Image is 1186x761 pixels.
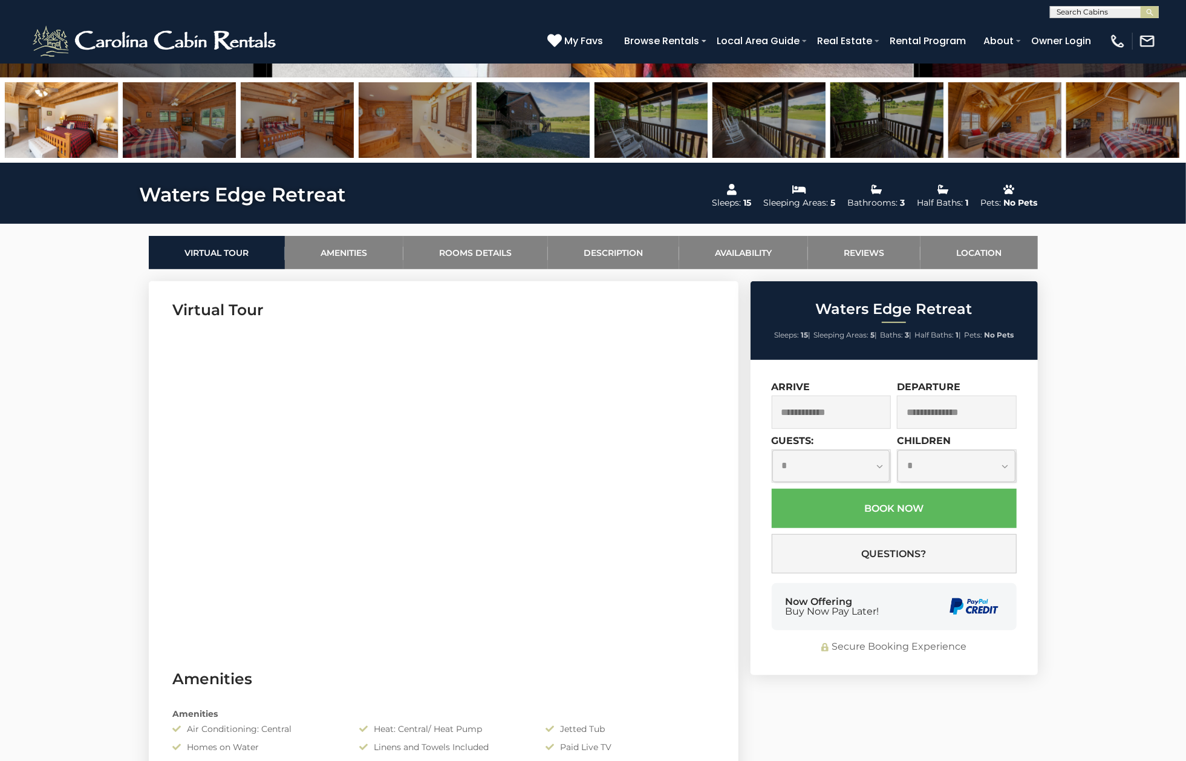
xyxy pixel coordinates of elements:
[774,330,799,339] span: Sleeps:
[30,23,281,59] img: White-1-2.png
[813,327,877,343] li: |
[618,30,705,51] a: Browse Rentals
[350,723,536,735] div: Heat: Central/ Heat Pump
[5,82,118,158] img: 164145625
[813,330,868,339] span: Sleeping Areas:
[880,327,911,343] li: |
[772,381,810,393] label: Arrive
[547,33,606,49] a: My Favs
[403,236,548,269] a: Rooms Details
[1025,30,1097,51] a: Owner Login
[880,330,903,339] span: Baths:
[948,82,1061,158] img: 164145628
[772,534,1017,573] button: Questions?
[1139,33,1156,50] img: mail-regular-white.png
[350,741,536,753] div: Linens and Towels Included
[977,30,1020,51] a: About
[914,330,954,339] span: Half Baths:
[754,301,1035,317] h2: Waters Edge Retreat
[786,597,879,616] div: Now Offering
[359,82,472,158] img: 163276750
[956,330,959,339] strong: 1
[905,330,909,339] strong: 3
[884,30,972,51] a: Rental Program
[830,82,943,158] img: 163276754
[241,82,354,158] img: 163276749
[711,30,806,51] a: Local Area Guide
[870,330,875,339] strong: 5
[285,236,403,269] a: Amenities
[772,435,814,446] label: Guests:
[786,607,879,616] span: Buy Now Pay Later!
[477,82,590,158] img: 163276751
[897,381,960,393] label: Departure
[679,236,808,269] a: Availability
[774,327,810,343] li: |
[1109,33,1126,50] img: phone-regular-white.png
[536,741,723,753] div: Paid Live TV
[536,723,723,735] div: Jetted Tub
[564,33,603,48] span: My Favs
[984,330,1014,339] strong: No Pets
[772,489,1017,528] button: Book Now
[964,330,982,339] span: Pets:
[595,82,708,158] img: 163276752
[811,30,878,51] a: Real Estate
[173,299,714,321] h3: Virtual Tour
[914,327,961,343] li: |
[808,236,920,269] a: Reviews
[897,435,951,446] label: Children
[164,741,350,753] div: Homes on Water
[772,640,1017,654] div: Secure Booking Experience
[548,236,679,269] a: Description
[149,236,285,269] a: Virtual Tour
[712,82,826,158] img: 163276753
[173,668,714,690] h3: Amenities
[164,723,350,735] div: Air Conditioning: Central
[164,708,723,720] div: Amenities
[801,330,808,339] strong: 15
[920,236,1038,269] a: Location
[123,82,236,158] img: 163276748
[1066,82,1179,158] img: 164145629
